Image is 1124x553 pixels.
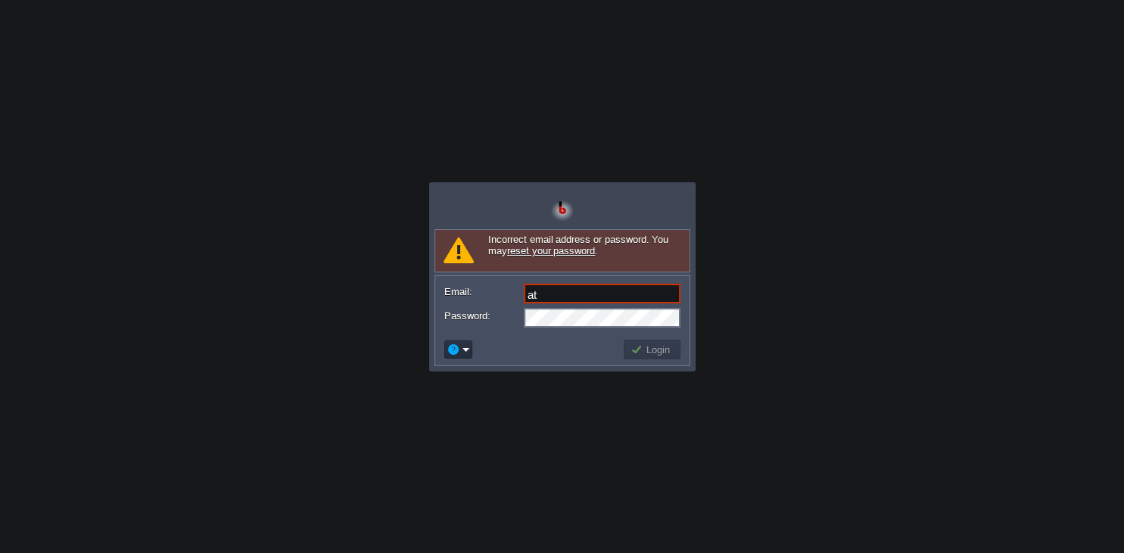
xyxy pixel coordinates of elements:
button: Login [630,343,674,356]
div: Incorrect email address or password. You may . [434,229,690,272]
img: Bitss Techniques [551,198,574,221]
label: Email: [444,284,522,300]
a: reset your password [507,245,595,256]
label: Password: [444,308,522,324]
